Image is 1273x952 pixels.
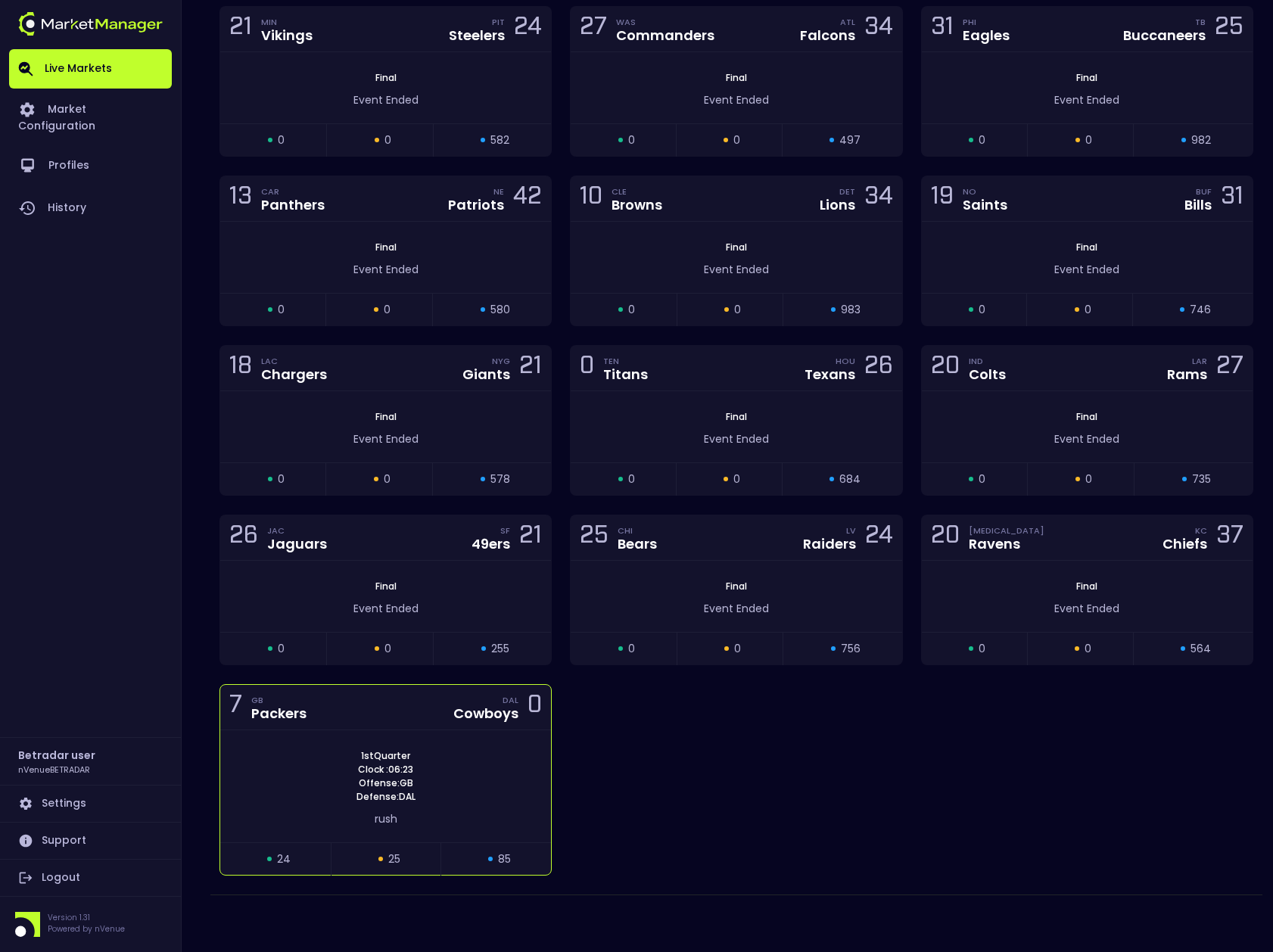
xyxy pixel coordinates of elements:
[1191,132,1211,148] span: 982
[1054,92,1119,107] span: Event Ended
[1123,29,1206,42] div: Buccaneers
[628,641,635,657] span: 0
[979,302,985,318] span: 0
[839,185,855,198] div: DET
[1215,15,1243,43] div: 25
[472,537,510,551] div: 49ers
[1085,132,1092,148] span: 0
[628,471,635,487] span: 0
[1072,580,1102,593] span: Final
[979,641,985,657] span: 0
[9,187,172,229] a: History
[628,302,635,318] span: 0
[371,580,401,593] span: Final
[353,601,419,616] span: Event Ended
[388,851,400,867] span: 25
[704,92,769,107] span: Event Ended
[1195,16,1206,28] div: TB
[9,786,172,822] a: Settings
[721,241,752,254] span: Final
[734,641,741,657] span: 0
[733,132,740,148] span: 0
[278,132,285,148] span: 0
[580,354,594,382] div: 0
[1191,641,1211,657] span: 564
[963,198,1007,212] div: Saints
[448,198,504,212] div: Patriots
[864,185,893,213] div: 34
[841,641,861,657] span: 756
[618,524,657,537] div: CHI
[865,524,893,552] div: 24
[500,524,510,537] div: SF
[261,16,313,28] div: MIN
[229,354,252,382] div: 18
[278,302,285,318] span: 0
[1085,641,1091,657] span: 0
[931,524,960,552] div: 20
[969,524,1044,537] div: [MEDICAL_DATA]
[371,410,401,423] span: Final
[371,71,401,84] span: Final
[229,524,258,552] div: 26
[841,302,861,318] span: 983
[9,823,172,859] a: Support
[9,912,172,937] div: Version 1.31Powered by nVenue
[931,354,960,382] div: 20
[1196,185,1212,198] div: BUF
[603,368,648,381] div: Titans
[261,368,327,381] div: Chargers
[969,537,1044,551] div: Ravens
[721,410,752,423] span: Final
[1216,354,1243,382] div: 27
[840,16,855,28] div: ATL
[616,16,714,28] div: WAS
[492,355,510,367] div: NYG
[251,694,307,706] div: GB
[493,185,504,198] div: NE
[721,580,752,593] span: Final
[864,15,893,43] div: 34
[969,355,1006,367] div: IND
[803,537,856,551] div: Raiders
[267,537,327,551] div: Jaguars
[9,49,172,89] a: Live Markets
[490,132,509,148] span: 582
[979,471,985,487] span: 0
[1054,431,1119,446] span: Event Ended
[1195,524,1207,537] div: KC
[278,471,285,487] span: 0
[498,851,511,867] span: 85
[1163,537,1207,551] div: Chiefs
[519,524,542,552] div: 21
[449,29,505,42] div: Steelers
[229,15,252,43] div: 21
[528,693,542,721] div: 0
[704,262,769,277] span: Event Ended
[963,16,1010,28] div: PHI
[490,302,510,318] span: 580
[503,694,518,706] div: DAL
[1054,262,1119,277] span: Event Ended
[48,912,125,923] p: Version 1.31
[1054,601,1119,616] span: Event Ended
[616,29,714,42] div: Commanders
[1190,302,1211,318] span: 746
[261,355,327,367] div: LAC
[18,747,95,764] h2: Betradar user
[453,707,518,720] div: Cowboys
[1072,71,1102,84] span: Final
[1072,410,1102,423] span: Final
[353,763,418,776] span: Clock : 06:23
[229,693,242,721] div: 7
[1167,368,1207,381] div: Rams
[492,16,505,28] div: PIT
[800,29,855,42] div: Falcons
[839,471,861,487] span: 684
[251,707,307,720] div: Packers
[462,368,510,381] div: Giants
[704,431,769,446] span: Event Ended
[18,12,163,36] img: logo
[603,355,648,367] div: TEN
[1085,471,1092,487] span: 0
